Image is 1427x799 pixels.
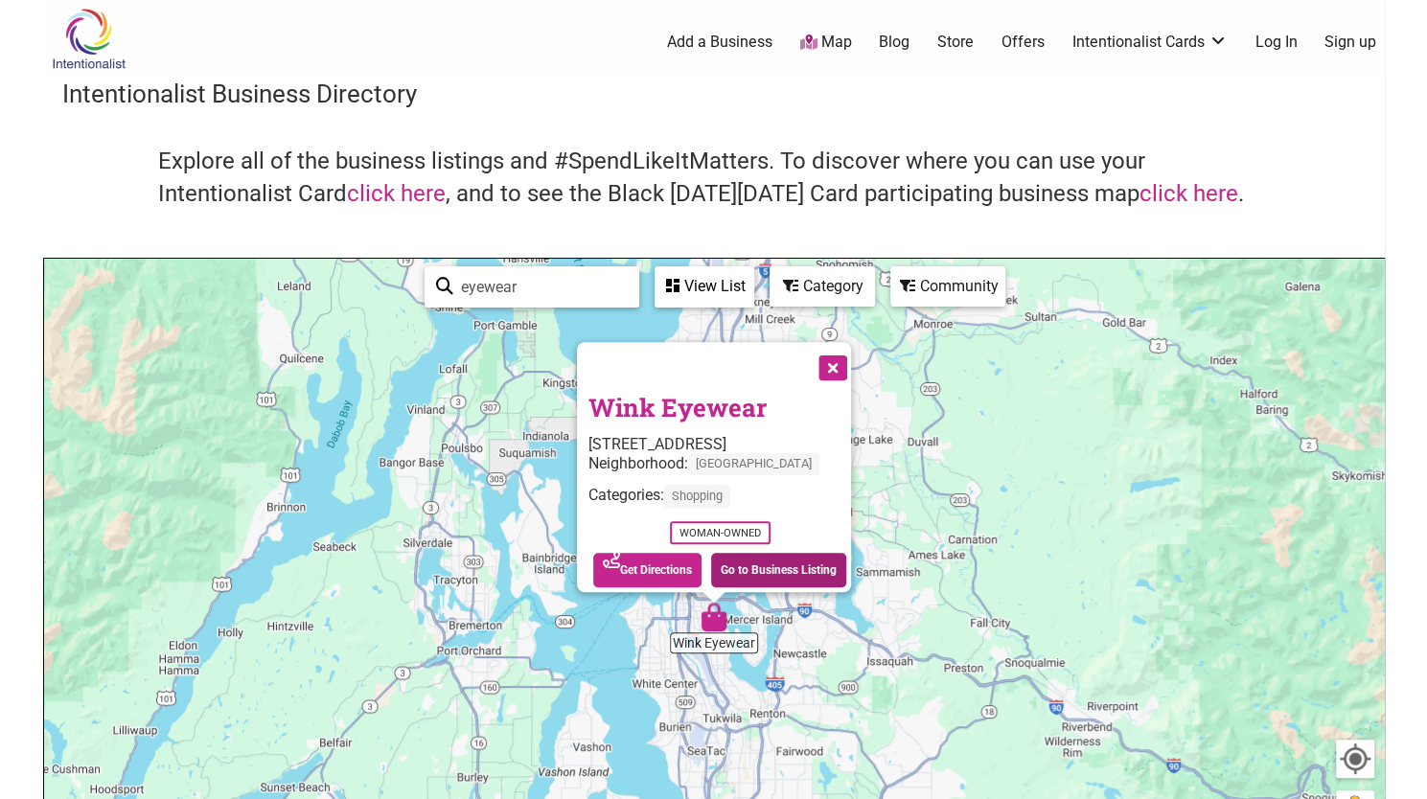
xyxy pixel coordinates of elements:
div: Filter by Community [890,266,1005,307]
a: Get Directions [593,553,702,587]
h3: Intentionalist Business Directory [62,77,1366,111]
div: Categories: [588,486,851,517]
a: Log In [1254,32,1297,53]
button: Close [807,342,855,390]
a: Add a Business [667,32,772,53]
a: Go to Business Listing [711,553,846,587]
input: Type to find and filter... [453,268,628,306]
div: Neighborhood: [588,453,851,485]
a: click here [347,180,446,207]
a: Intentionalist Cards [1072,32,1228,53]
a: Sign up [1324,32,1376,53]
div: Filter by category [770,266,875,307]
a: Blog [879,32,909,53]
a: Store [937,32,974,53]
div: View List [656,268,752,305]
div: See a list of the visible businesses [655,266,754,308]
span: Shopping [664,486,730,508]
a: Offers [1001,32,1045,53]
a: Map [799,32,851,54]
a: click here [1139,180,1238,207]
img: Intentionalist [43,8,134,70]
span: Woman-Owned [669,521,770,544]
button: Your Location [1336,740,1374,778]
div: Wink Eyewear [692,595,736,639]
a: Wink Eyewear [588,391,767,423]
h4: Explore all of the business listings and #SpendLikeItMatters. To discover where you can use your ... [158,146,1270,210]
div: [STREET_ADDRESS] [588,435,851,453]
div: Community [892,268,1003,305]
div: Category [771,268,873,305]
div: Type to search and filter [425,266,639,308]
span: [GEOGRAPHIC_DATA] [688,453,819,475]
